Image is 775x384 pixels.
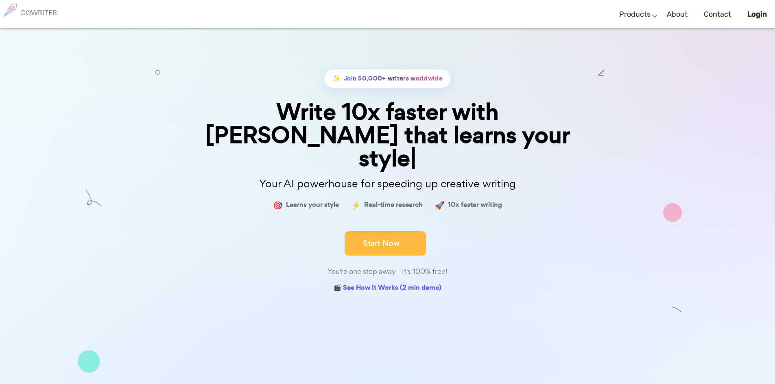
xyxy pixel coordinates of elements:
span: Join 50,000+ writers worldwide [344,73,443,85]
span: 🚀 [435,199,445,211]
a: About [667,2,688,26]
img: shape [85,189,101,206]
div: Write 10x faster with [PERSON_NAME] that learns your style [184,100,591,170]
span: Learns your style [286,199,339,211]
button: Start Now [345,231,426,256]
img: shape [155,70,160,75]
a: Products [619,2,651,26]
span: 10x faster writing [448,199,502,211]
div: You're one step away - It's 100% free! [184,266,591,278]
img: shape [78,350,100,373]
img: shape [663,203,682,222]
a: Contact [704,2,731,26]
span: ⚡ [351,199,361,211]
span: Real-time research [364,199,423,211]
img: shape [672,304,682,315]
p: Your AI powerhouse for speeding up creative writing [184,175,591,193]
h6: COWRITER [20,9,57,16]
b: Login [747,10,767,19]
span: ✨ [332,73,341,85]
span: 🎯 [273,199,283,211]
a: 🎬 See How It Works (2 min demo) [334,282,441,295]
img: shape [598,70,605,76]
a: Login [747,2,767,26]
